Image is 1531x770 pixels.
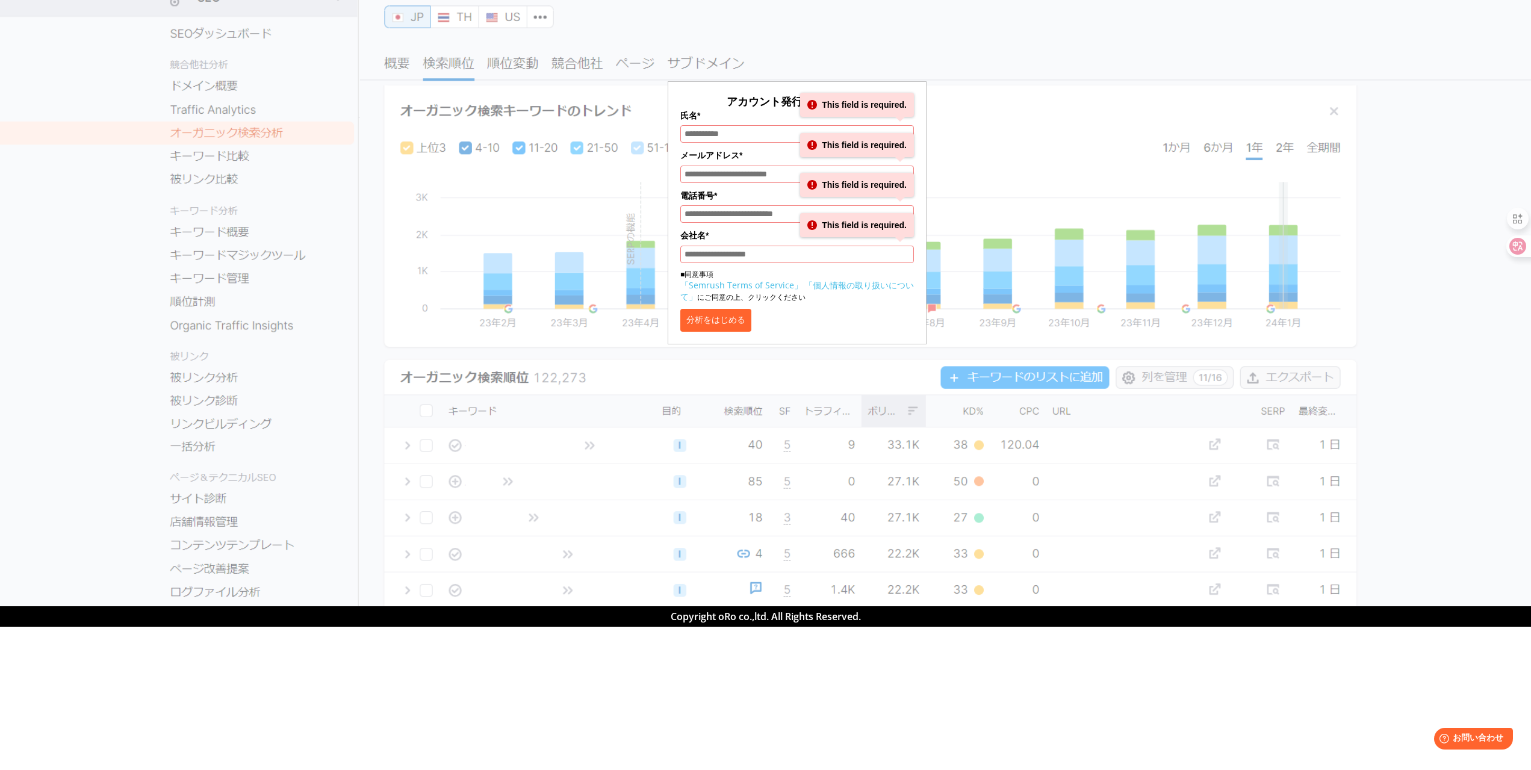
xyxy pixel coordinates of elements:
[680,149,914,162] label: メールアドレス*
[680,189,914,202] label: 電話番号*
[680,279,914,302] a: 「個人情報の取り扱いについて」
[727,94,868,108] span: アカウント発行して分析する
[800,93,914,117] div: This field is required.
[680,269,914,303] p: ■同意事項 にご同意の上、クリックください
[800,213,914,237] div: This field is required.
[800,173,914,197] div: This field is required.
[800,133,914,157] div: This field is required.
[680,309,751,332] button: 分析をはじめる
[671,610,861,623] span: Copyright oRo co.,ltd. All Rights Reserved.
[680,279,803,291] a: 「Semrush Terms of Service」
[1424,723,1518,757] iframe: Help widget launcher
